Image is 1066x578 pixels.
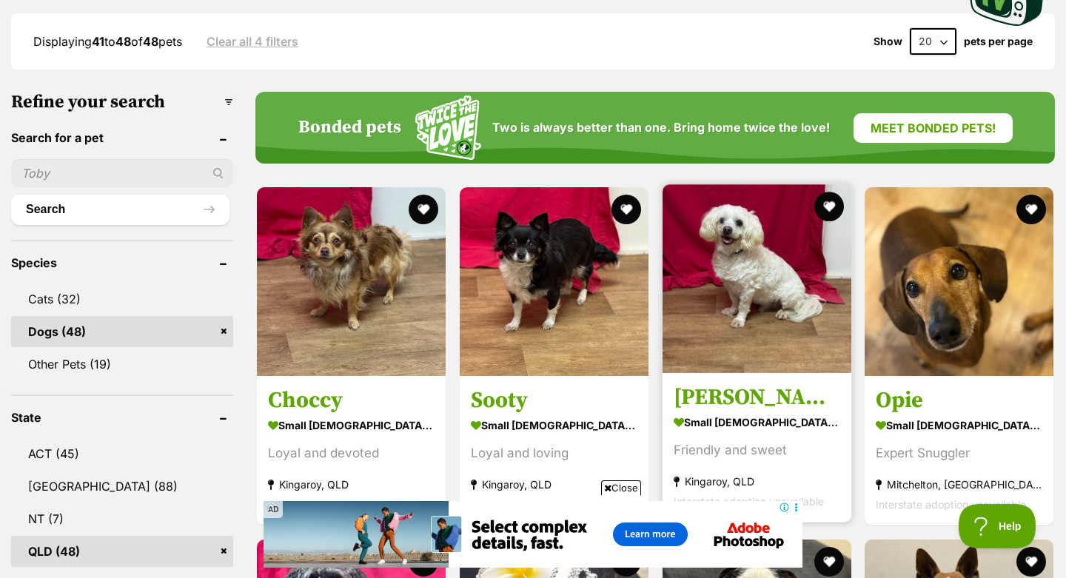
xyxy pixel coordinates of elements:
[409,195,438,224] button: favourite
[471,414,637,436] strong: small [DEMOGRAPHIC_DATA] Dog
[876,474,1042,494] strong: Mitchelton, [GEOGRAPHIC_DATA]
[460,375,648,525] a: Sooty small [DEMOGRAPHIC_DATA] Dog Loyal and loving Kingaroy, QLD Interstate adoption unavailable
[11,411,233,424] header: State
[964,36,1033,47] label: pets per page
[268,443,435,463] div: Loyal and devoted
[268,474,435,494] strong: Kingaroy, QLD
[533,570,534,571] iframe: Advertisement
[865,375,1053,525] a: Opie small [DEMOGRAPHIC_DATA] Dog Expert Snuggler Mitchelton, [GEOGRAPHIC_DATA] Interstate adopti...
[876,443,1042,463] div: Expert Snuggler
[115,34,131,49] strong: 48
[11,316,233,347] a: Dogs (48)
[471,474,637,494] strong: Kingaroy, QLD
[663,372,851,522] a: [PERSON_NAME] small [DEMOGRAPHIC_DATA] Dog Friendly and sweet Kingaroy, QLD Interstate adoption u...
[33,34,182,49] span: Displaying to of pets
[611,195,641,224] button: favourite
[11,92,233,112] h3: Refine your search
[207,35,298,48] a: Clear all 4 filters
[492,121,830,135] span: Two is always better than one. Bring home twice the love!
[257,187,446,376] img: Choccy - Chihuahua (Long Coat) Dog
[92,34,104,49] strong: 41
[460,187,648,376] img: Sooty - Chihuahua (Long Coat) Dog
[11,195,229,224] button: Search
[471,443,637,463] div: Loyal and loving
[11,349,233,380] a: Other Pets (19)
[854,113,1013,143] a: Meet bonded pets!
[1,1,13,13] img: consumer-privacy-logo.png
[674,471,840,491] strong: Kingaroy, QLD
[11,159,233,187] input: Toby
[264,501,283,518] span: AD
[11,256,233,269] header: Species
[674,383,840,411] h3: [PERSON_NAME]
[268,386,435,414] h3: Choccy
[674,411,840,433] strong: small [DEMOGRAPHIC_DATA] Dog
[268,414,435,436] strong: small [DEMOGRAPHIC_DATA] Dog
[814,547,843,577] button: favourite
[674,440,840,460] div: Friendly and sweet
[11,536,233,567] a: QLD (48)
[601,480,641,495] span: Close
[1016,195,1046,224] button: favourite
[876,414,1042,436] strong: small [DEMOGRAPHIC_DATA] Dog
[959,504,1036,548] iframe: Help Scout Beacon - Open
[11,471,233,502] a: [GEOGRAPHIC_DATA] (88)
[471,386,637,414] h3: Sooty
[876,386,1042,414] h3: Opie
[11,503,233,534] a: NT (7)
[874,36,902,47] span: Show
[11,131,233,144] header: Search for a pet
[298,118,401,138] h4: Bonded pets
[876,498,1026,511] span: Interstate adoption unavailable
[143,34,158,49] strong: 48
[11,283,233,315] a: Cats (32)
[11,438,233,469] a: ACT (45)
[1016,547,1046,577] button: favourite
[674,495,824,508] span: Interstate adoption unavailable
[814,192,843,221] button: favourite
[663,184,851,373] img: Bundy - Maltese Dog
[865,187,1053,376] img: Opie - Dachshund (Smooth Haired) Dog
[257,375,446,525] a: Choccy small [DEMOGRAPHIC_DATA] Dog Loyal and devoted Kingaroy, QLD Interstate adoption unavailable
[415,95,481,160] img: Squiggle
